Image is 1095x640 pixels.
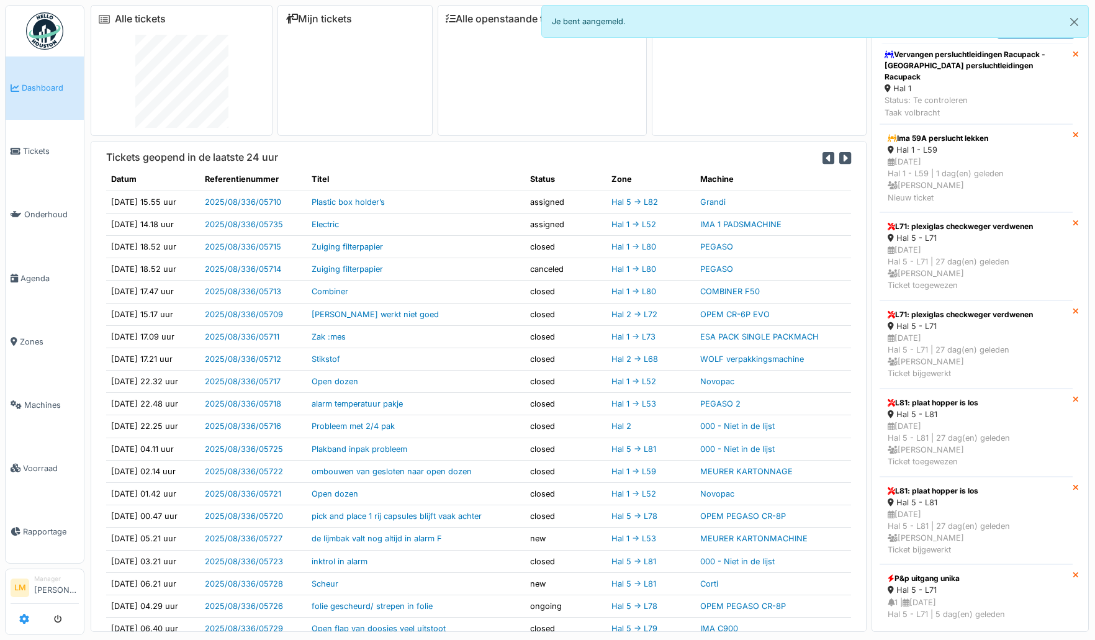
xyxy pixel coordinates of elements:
a: PEGASO [700,242,733,251]
td: [DATE] 17.09 uur [106,325,200,348]
a: 2025/08/336/05726 [205,602,283,611]
h6: Tickets geopend in de laatste 24 uur [106,151,278,163]
button: Close [1060,6,1088,38]
td: closed [525,303,606,325]
a: 2025/08/336/05716 [205,421,281,431]
a: Hal 5 -> L81 [611,444,656,454]
a: 2025/08/336/05717 [205,377,281,386]
td: [DATE] 18.52 uur [106,258,200,281]
td: new [525,528,606,550]
a: Open flap van doosjes veel uitstoot [312,624,446,633]
span: Agenda [20,273,79,284]
a: 2025/08/336/05725 [205,444,283,454]
a: OPEM PEGASO CR-8P [700,512,786,521]
div: Vervangen persluchtleidingen Racupack - [GEOGRAPHIC_DATA] persluchtleidingen Racupack [885,49,1068,83]
a: Plakband inpak probleem [312,444,407,454]
td: [DATE] 17.21 uur [106,348,200,370]
a: PEGASO 2 [700,399,741,408]
a: L81: plaat hopper is los Hal 5 - L81 [DATE]Hal 5 - L81 | 27 dag(en) geleden [PERSON_NAME]Ticket t... [880,389,1073,477]
a: 000 - Niet in de lijst [700,444,775,454]
a: Hal 1 -> L59 [611,467,656,476]
div: Hal 5 - L81 [888,497,1065,508]
a: 2025/08/336/05710 [205,197,281,207]
div: Hal 5 - L71 [888,320,1065,332]
div: L71: plexiglas checkweger verdwenen [888,309,1065,320]
th: Status [525,168,606,191]
a: Electric [312,220,339,229]
a: Hal 1 -> L53 [611,534,656,543]
a: Hal 1 -> L52 [611,377,656,386]
a: Hal 1 -> L73 [611,332,656,341]
td: [DATE] 02.14 uur [106,460,200,482]
td: assigned [525,213,606,235]
a: Mijn tickets [286,13,352,25]
div: Hal 1 [885,83,1068,94]
a: 2025/08/336/05714 [205,264,281,274]
a: inktrol in alarm [312,557,367,566]
a: 000 - Niet in de lijst [700,557,775,566]
a: 2025/08/336/05713 [205,287,281,296]
a: Hal 1 -> L80 [611,287,656,296]
a: Grandi [700,197,726,207]
span: Zones [20,336,79,348]
a: Hal 2 -> L72 [611,310,657,319]
a: 2025/08/336/05723 [205,557,283,566]
th: Titel [307,168,525,191]
div: Hal 5 - L71 [888,584,1065,596]
td: [DATE] 05.21 uur [106,528,200,550]
a: Machines [6,373,84,436]
a: pick and place 1 rij capsules blijft vaak achter [312,512,482,521]
a: OPEM PEGASO CR-8P [700,602,786,611]
td: [DATE] 06.40 uur [106,618,200,640]
a: OPEM CR-6P EVO [700,310,770,319]
a: [PERSON_NAME] werkt niet goed [312,310,439,319]
div: [DATE] Hal 1 - L59 | 1 dag(en) geleden [PERSON_NAME] Nieuw ticket [888,156,1065,204]
td: [DATE] 22.48 uur [106,393,200,415]
td: closed [525,393,606,415]
a: 2025/08/336/05720 [205,512,283,521]
div: P&p uitgang unika [888,573,1065,584]
td: [DATE] 18.52 uur [106,235,200,258]
div: Hal 5 - L71 [888,232,1065,244]
a: Hal 5 -> L81 [611,579,656,588]
a: MEURER KARTONNAGE [700,467,793,476]
li: [PERSON_NAME] [34,574,79,601]
div: Hal 5 - L81 [888,408,1065,420]
td: [DATE] 04.29 uur [106,595,200,617]
span: Rapportage [23,526,79,538]
a: 000 - Niet in de lijst [700,421,775,431]
a: Hal 1 -> L80 [611,264,656,274]
a: Vervangen persluchtleidingen Racupack - [GEOGRAPHIC_DATA] persluchtleidingen Racupack Hal 1 Statu... [880,43,1073,124]
td: closed [525,550,606,572]
a: IMA C900 [700,624,738,633]
a: 2025/08/336/05718 [205,399,281,408]
a: LM Manager[PERSON_NAME] [11,574,79,604]
td: closed [525,618,606,640]
a: Hal 5 -> L79 [611,624,657,633]
a: WOLF verpakkingsmachine [700,354,804,364]
a: Scheur [312,579,338,588]
div: L71: plexiglas checkweger verdwenen [888,221,1065,232]
a: Hal 5 -> L82 [611,197,658,207]
div: L81: plaat hopper is los [888,485,1065,497]
td: [DATE] 17.47 uur [106,281,200,303]
a: 2025/08/336/05729 [205,624,283,633]
div: Manager [34,574,79,584]
div: Status: Te controleren Taak volbracht [885,94,1068,118]
span: Voorraad [23,462,79,474]
a: Zuiging filterpapier [312,264,383,274]
div: Hal 1 - L59 [888,144,1065,156]
a: Ima 59A perslucht lekken Hal 1 - L59 [DATE]Hal 1 - L59 | 1 dag(en) geleden [PERSON_NAME]Nieuw ticket [880,124,1073,212]
a: Hal 5 -> L78 [611,512,657,521]
a: de lijmbak valt nog altijd in alarm F [312,534,442,543]
span: Tickets [23,145,79,157]
td: closed [525,281,606,303]
td: ongoing [525,595,606,617]
a: ombouwen van gesloten naar open dozen [312,467,472,476]
div: [DATE] Hal 5 - L71 | 27 dag(en) geleden [PERSON_NAME] Ticket bijgewerkt [888,332,1065,380]
a: MEURER KARTONMACHINE [700,534,808,543]
td: new [525,572,606,595]
div: Ima 59A perslucht lekken [888,133,1065,144]
a: PEGASO [700,264,733,274]
li: LM [11,579,29,597]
